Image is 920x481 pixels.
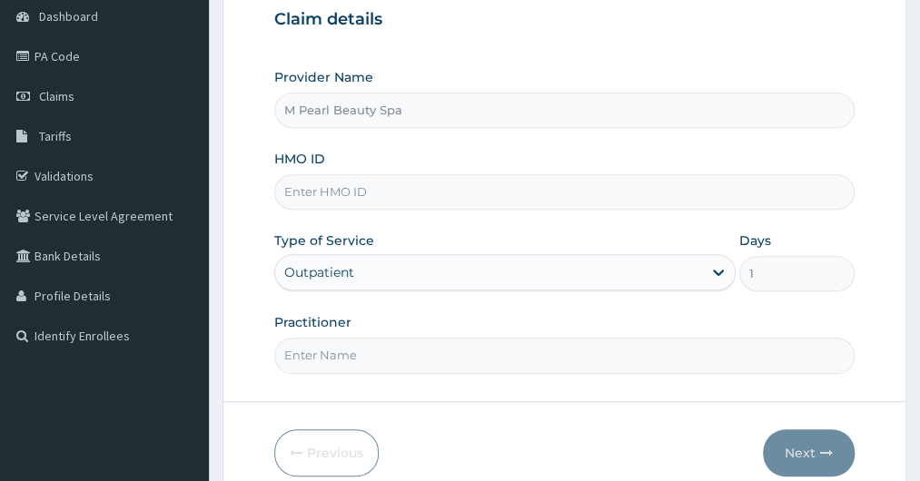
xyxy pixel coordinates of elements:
[763,429,855,476] button: Next
[274,150,325,168] label: HMO ID
[274,68,373,86] label: Provider Name
[274,10,854,30] h3: Claim details
[274,174,854,210] input: Enter HMO ID
[274,429,379,476] button: Previous
[274,231,374,250] label: Type of Service
[739,231,771,250] label: Days
[39,8,98,25] span: Dashboard
[274,313,351,331] label: Practitioner
[274,338,854,373] input: Enter Name
[39,88,74,104] span: Claims
[39,128,72,144] span: Tariffs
